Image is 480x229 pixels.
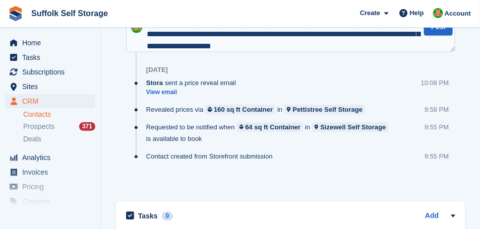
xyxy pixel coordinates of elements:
img: David Caucutt [433,8,443,18]
div: Pettistree Self Storage [293,105,363,114]
a: Contacts [23,110,95,119]
div: [DATE] [146,66,168,74]
a: Deals [23,134,95,144]
a: menu [5,165,95,179]
a: Add [425,210,439,222]
span: Analytics [22,150,83,165]
span: Help [410,8,424,18]
div: sent a price reveal email [146,78,241,88]
a: Sizewell Self Storage [312,122,388,132]
a: 160 sq ft Container [205,105,275,114]
div: Contact created from Storefront submission [146,151,278,161]
span: Subscriptions [22,65,83,79]
span: Pricing [22,180,83,194]
span: Create [360,8,380,18]
span: Sites [22,80,83,94]
a: menu [5,50,95,64]
div: 64 sq ft Container [245,122,301,132]
div: Sizewell Self Storage [320,122,386,132]
a: menu [5,180,95,194]
div: 10:08 PM [421,78,449,88]
span: Coupons [22,194,83,208]
a: menu [5,94,95,108]
a: menu [5,194,95,208]
div: Requested to be notified when in is available to book [146,122,425,143]
a: View email [146,88,241,97]
span: Account [445,9,471,19]
span: Tasks [22,50,83,64]
span: CRM [22,94,83,108]
div: 160 sq ft Container [214,105,273,114]
span: Prospects [23,122,54,131]
div: 9:55 PM [425,122,449,132]
a: Suffolk Self Storage [27,5,112,22]
a: Prospects 371 [23,121,95,132]
a: menu [5,80,95,94]
div: 371 [79,122,95,131]
h2: Tasks [138,211,158,220]
div: Revealed prices via in [146,105,370,114]
a: menu [5,150,95,165]
a: Pettistree Self Storage [284,105,365,114]
a: menu [5,65,95,79]
img: stora-icon-8386f47178a22dfd0bd8f6a31ec36ba5ce8667c1dd55bd0f319d3a0aa187defe.svg [8,6,23,21]
div: 9:55 PM [425,151,449,161]
div: 0 [162,211,173,220]
span: Stora [146,78,163,88]
div: 9:58 PM [425,105,449,114]
span: Home [22,36,83,50]
span: Deals [23,134,41,144]
button: Post [424,19,452,36]
a: 64 sq ft Container [237,122,304,132]
span: Invoices [22,165,83,179]
a: menu [5,36,95,50]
